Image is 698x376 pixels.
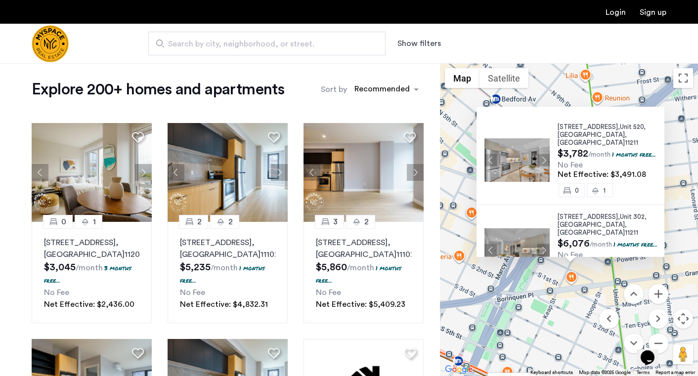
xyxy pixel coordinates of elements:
span: 2 [197,216,202,228]
span: No Fee [180,289,205,296]
button: Next apartment [135,164,152,181]
span: 2 [228,216,233,228]
sub: /month [588,151,611,158]
a: 22[STREET_ADDRESS], [GEOGRAPHIC_DATA]111021 months free...No FeeNet Effective: $4,832.31 [168,222,288,323]
button: Map camera controls [673,309,693,329]
span: 11211 [625,139,638,146]
span: 11211 [625,229,638,236]
span: , [GEOGRAPHIC_DATA] [558,131,627,146]
img: 1997_638519001096654587.png [32,123,152,222]
p: [STREET_ADDRESS] 11102 [316,237,411,260]
img: 1997_638519968035243270.png [168,123,288,222]
button: Next apartment [407,164,424,181]
span: 2 [364,216,369,228]
span: Search by city, neighborhood, or street. [168,38,358,50]
span: No Fee [558,251,583,259]
button: Toggle fullscreen view [673,68,693,88]
span: No Fee [44,289,69,296]
button: Drag Pegman onto the map to open Street View [673,344,693,364]
a: Login [606,8,626,16]
span: [STREET_ADDRESS], [558,124,620,130]
img: 1997_638519968069068022.png [304,123,424,222]
span: Unit 520, [620,124,646,130]
span: Net Effective: $3,491.08 [558,170,646,178]
iframe: chat widget [637,336,668,366]
a: Registration [640,8,666,16]
ng-select: sort-apartment [349,81,424,98]
button: Move down [624,334,644,353]
div: Recommended [353,83,410,97]
a: Terms (opens in new tab) [637,369,650,376]
span: $5,235 [180,262,211,272]
sub: /month [590,241,612,248]
p: [STREET_ADDRESS] 11207 [44,237,139,260]
button: Next apartment [537,244,550,256]
span: Net Effective: $4,832.31 [180,300,268,308]
button: Zoom in [649,284,668,304]
button: Show satellite imagery [480,68,528,88]
a: Report a map error [655,369,695,376]
p: 1 months free... [612,150,656,159]
sub: /month [347,264,374,272]
h1: Explore 200+ homes and apartments [32,80,284,99]
button: Keyboard shortcuts [530,369,573,376]
sub: /month [76,264,103,272]
span: $3,782 [558,149,588,159]
img: Apartment photo [484,228,550,272]
label: Sort by [321,84,347,95]
button: Previous apartment [304,164,320,181]
span: $5,860 [316,262,347,272]
span: [GEOGRAPHIC_DATA] [558,131,625,138]
button: Move left [599,309,619,329]
span: No Fee [316,289,341,296]
span: 0 [61,216,66,228]
button: Previous apartment [484,154,497,166]
button: Previous apartment [168,164,184,181]
button: Show street map [445,68,480,88]
span: 0 [575,187,579,193]
span: Map data ©2025 Google [579,370,631,375]
sub: /month [211,264,238,272]
p: 1 months free... [180,264,265,285]
span: [GEOGRAPHIC_DATA] [558,221,625,228]
img: Google [442,363,475,376]
button: Next apartment [271,164,288,181]
span: $3,045 [44,262,76,272]
button: Next apartment [537,154,550,166]
button: Zoom out [649,334,668,353]
span: No Fee [558,161,583,169]
span: , [GEOGRAPHIC_DATA] [558,221,627,236]
a: 01[STREET_ADDRESS], [GEOGRAPHIC_DATA]112073 months free...No FeeNet Effective: $2,436.00 [32,222,152,323]
input: Apartment Search [148,32,386,55]
button: Previous apartment [484,244,497,256]
img: logo [32,25,69,62]
p: 1 months free... [316,264,401,285]
p: [STREET_ADDRESS] 11102 [180,237,275,260]
a: Cazamio Logo [32,25,69,62]
button: Move up [624,284,644,304]
span: Net Effective: $2,436.00 [44,300,134,308]
span: $6,076 [558,239,590,249]
img: Apartment photo [484,138,550,182]
p: 1 months free... [613,240,657,249]
button: Close [658,108,665,115]
button: Previous apartment [32,164,48,181]
span: [STREET_ADDRESS], [558,213,620,220]
a: Open this area in Google Maps (opens a new window) [442,363,475,376]
span: 1 [93,216,96,228]
span: 1 [603,187,606,193]
button: Show or hide filters [397,38,441,49]
span: 3 [333,216,338,228]
button: Move right [649,309,668,329]
span: Unit 302, [620,213,647,220]
a: 32[STREET_ADDRESS], [GEOGRAPHIC_DATA]111021 months free...No FeeNet Effective: $5,409.23 [304,222,424,323]
span: Net Effective: $5,409.23 [316,300,405,308]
